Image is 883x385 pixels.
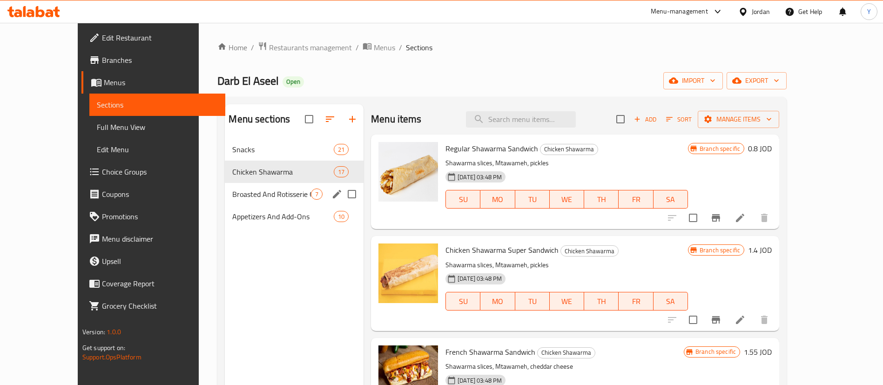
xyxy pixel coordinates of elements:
h2: Menu items [371,112,422,126]
p: Shawarma slices, Mtawameh, cheddar cheese [445,361,684,372]
nav: breadcrumb [217,41,787,54]
span: TU [519,295,546,308]
button: import [663,72,723,89]
a: Coupons [81,183,225,205]
button: MO [480,292,515,311]
span: Version: [82,326,105,338]
a: Promotions [81,205,225,228]
span: SA [657,193,684,206]
span: Appetizers And Add-Ons [232,211,333,222]
a: Sections [89,94,225,116]
a: Menus [363,41,395,54]
h6: 1.55 JOD [744,345,772,358]
button: TH [584,190,619,209]
a: Full Menu View [89,116,225,138]
button: MO [480,190,515,209]
button: delete [753,207,775,229]
span: Branches [102,54,218,66]
span: FR [622,295,649,308]
span: Get support on: [82,342,125,354]
span: Select to update [683,208,703,228]
div: Chicken Shawarma17 [225,161,364,183]
span: Sort items [660,112,698,127]
span: Chicken Shawarma [232,166,333,177]
a: Menu disclaimer [81,228,225,250]
span: 21 [334,145,348,154]
span: Edit Restaurant [102,32,218,43]
div: items [334,211,349,222]
div: Snacks21 [225,138,364,161]
h2: Menu sections [229,112,290,126]
span: Coverage Report [102,278,218,289]
div: Snacks [232,144,333,155]
span: SU [450,193,477,206]
span: Chicken Shawarma [538,347,595,358]
button: WE [550,292,584,311]
button: TU [515,292,550,311]
span: Full Menu View [97,122,218,133]
span: Chicken Shawarma Super Sandwich [445,243,559,257]
button: SU [445,190,480,209]
div: items [334,144,349,155]
span: MO [484,295,511,308]
span: Menu disclaimer [102,233,218,244]
span: Sections [97,99,218,110]
span: FR [622,193,649,206]
span: import [671,75,715,87]
span: Sort sections [319,108,341,130]
span: Open [283,78,304,86]
a: Grocery Checklist [81,295,225,317]
a: Coverage Report [81,272,225,295]
input: search [466,111,576,128]
div: items [311,189,323,200]
div: Chicken Shawarma [537,347,595,358]
button: Add section [341,108,364,130]
span: Select section [611,109,630,129]
span: Upsell [102,256,218,267]
span: Branch specific [696,246,744,255]
a: Branches [81,49,225,71]
button: WE [550,190,584,209]
button: Branch-specific-item [705,309,727,331]
span: WE [553,193,580,206]
a: Edit Menu [89,138,225,161]
span: Coupons [102,189,218,200]
button: Branch-specific-item [705,207,727,229]
span: MO [484,193,511,206]
button: Add [630,112,660,127]
span: export [734,75,779,87]
h6: 1.4 JOD [748,243,772,257]
div: Menu-management [651,6,708,17]
p: Shawarma slices, Mtawameh, pickles [445,157,688,169]
span: Add item [630,112,660,127]
button: Sort [664,112,694,127]
span: 7 [311,190,322,199]
button: SA [654,292,688,311]
span: Select all sections [299,109,319,129]
span: Y [867,7,871,17]
div: Appetizers And Add-Ons10 [225,205,364,228]
img: Chicken Shawarma Super Sandwich [378,243,438,303]
a: Upsell [81,250,225,272]
span: Chicken Shawarma [540,144,598,155]
span: Restaurants management [269,42,352,53]
nav: Menu sections [225,135,364,231]
button: Manage items [698,111,779,128]
span: French Shawarma Sandwich [445,345,535,359]
span: Sort [666,114,692,125]
div: Broasted And Rotisserie Chicken [232,189,311,200]
a: Support.OpsPlatform [82,351,142,363]
span: Branch specific [696,144,744,153]
span: Select to update [683,310,703,330]
span: [DATE] 03:48 PM [454,173,506,182]
span: Manage items [705,114,772,125]
li: / [251,42,254,53]
a: Choice Groups [81,161,225,183]
span: TU [519,193,546,206]
span: Edit Menu [97,144,218,155]
div: Jordan [752,7,770,17]
p: Shawarma slices, Mtawameh, pickles [445,259,688,271]
a: Edit menu item [735,314,746,325]
button: delete [753,309,775,331]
